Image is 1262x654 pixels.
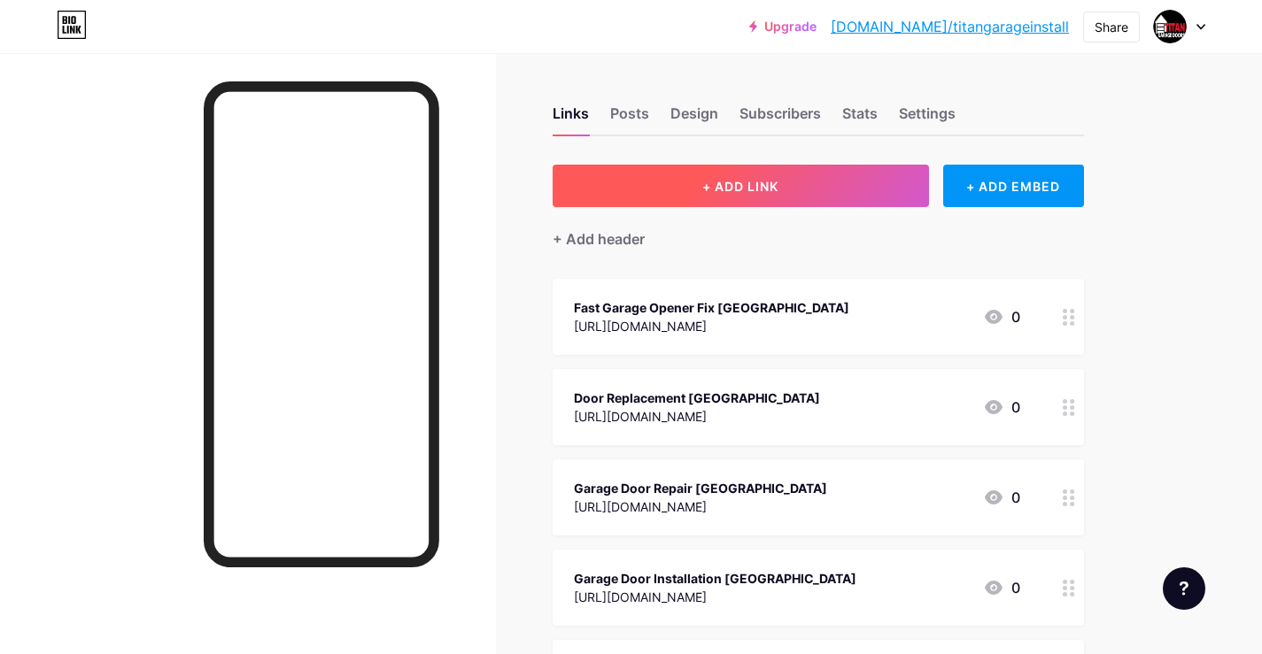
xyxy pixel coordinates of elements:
div: Subscribers [739,103,821,135]
div: Links [553,103,589,135]
div: Share [1095,18,1128,36]
div: 0 [983,306,1020,327]
div: Fast Garage Opener Fix [GEOGRAPHIC_DATA] [574,298,849,317]
div: 0 [983,487,1020,508]
div: 0 [983,577,1020,598]
div: Garage Door Installation [GEOGRAPHIC_DATA] [574,569,856,588]
div: [URL][DOMAIN_NAME] [574,407,820,426]
a: [DOMAIN_NAME]/titangarageinstall [831,16,1069,37]
div: Stats [842,103,878,135]
div: Posts [610,103,649,135]
div: Design [670,103,718,135]
div: [URL][DOMAIN_NAME] [574,317,849,335]
div: [URL][DOMAIN_NAME] [574,588,856,606]
div: 0 [983,396,1020,418]
div: [URL][DOMAIN_NAME] [574,497,827,516]
span: + ADD LINK [702,179,778,194]
img: titangarageinstall [1153,10,1187,43]
div: Settings [899,103,956,135]
a: Upgrade [749,19,817,34]
div: + ADD EMBED [943,165,1084,207]
div: Garage Door Repair [GEOGRAPHIC_DATA] [574,479,827,497]
div: + Add header [553,228,645,250]
div: Door Replacement [GEOGRAPHIC_DATA] [574,389,820,407]
button: + ADD LINK [553,165,929,207]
